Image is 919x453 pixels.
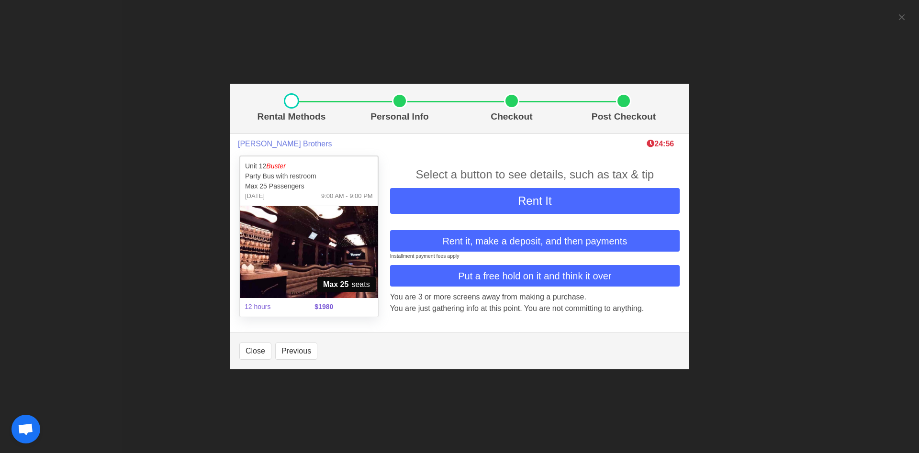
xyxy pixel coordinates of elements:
span: 12 hours [239,296,309,318]
strong: Max 25 [323,279,348,290]
p: Rental Methods [243,110,340,124]
span: Put a free hold on it and think it over [458,269,611,283]
small: Installment payment fees apply [390,253,459,259]
p: Unit 12 [245,161,373,171]
button: Put a free hold on it and think it over [390,265,680,287]
span: 9:00 AM - 9:00 PM [321,191,373,201]
span: The clock is ticking ⁠— this timer shows how long we'll hold this limo during checkout. If time r... [647,140,674,148]
p: Personal Info [347,110,452,124]
p: Max 25 Passengers [245,181,373,191]
button: Rent It [390,188,680,214]
p: Party Bus with restroom [245,171,373,181]
div: Select a button to see details, such as tax & tip [390,166,680,183]
button: Rent it, make a deposit, and then payments [390,230,680,252]
a: Open chat [11,415,40,443]
p: Checkout [459,110,564,124]
span: Rent It [518,194,552,207]
b: 24:56 [647,140,674,148]
em: Buster [266,162,285,170]
img: 12%2002.jpg [240,206,378,298]
span: seats [317,277,376,292]
button: Previous [275,343,317,360]
p: Post Checkout [572,110,676,124]
span: Rent it, make a deposit, and then payments [442,234,627,248]
p: You are just gathering info at this point. You are not committing to anything. [390,303,680,314]
span: [DATE] [245,191,265,201]
p: You are 3 or more screens away from making a purchase. [390,291,680,303]
button: Close [239,343,271,360]
span: [PERSON_NAME] Brothers [238,139,332,148]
